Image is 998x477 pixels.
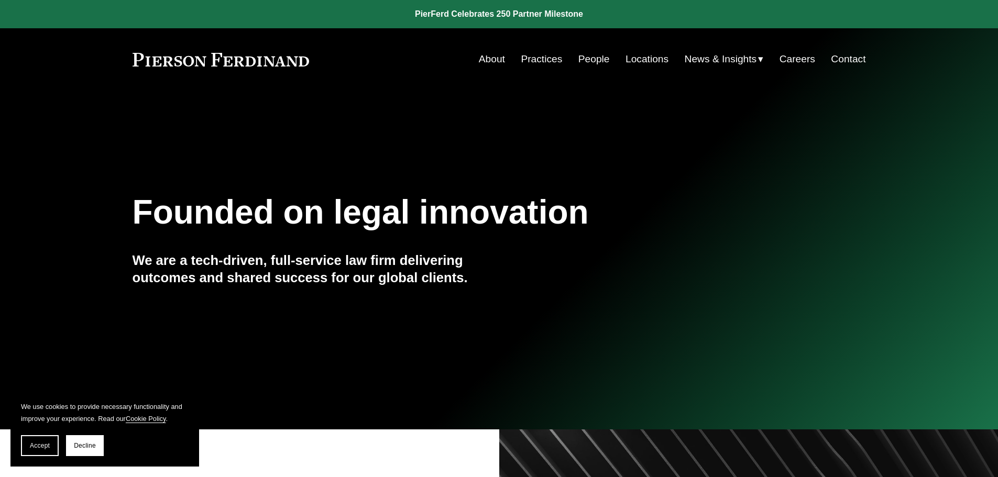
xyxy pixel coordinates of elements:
[74,442,96,449] span: Decline
[685,49,764,69] a: folder dropdown
[626,49,668,69] a: Locations
[521,49,562,69] a: Practices
[21,401,189,425] p: We use cookies to provide necessary functionality and improve your experience. Read our .
[126,415,166,423] a: Cookie Policy
[133,252,499,286] h4: We are a tech-driven, full-service law firm delivering outcomes and shared success for our global...
[133,193,744,231] h1: Founded on legal innovation
[21,435,59,456] button: Accept
[685,50,757,69] span: News & Insights
[479,49,505,69] a: About
[66,435,104,456] button: Decline
[831,49,865,69] a: Contact
[780,49,815,69] a: Careers
[10,390,199,467] section: Cookie banner
[578,49,610,69] a: People
[30,442,50,449] span: Accept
